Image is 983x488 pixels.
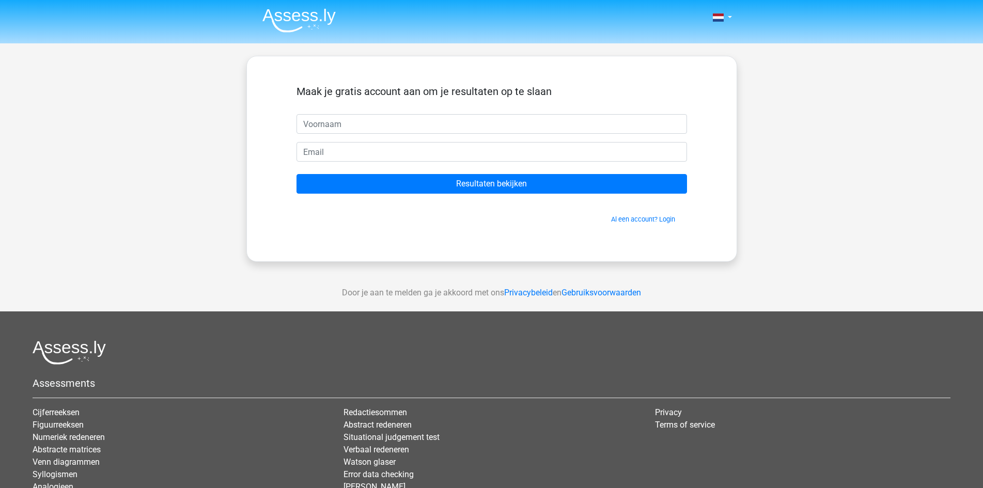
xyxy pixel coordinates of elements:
[504,288,553,297] a: Privacybeleid
[33,432,105,442] a: Numeriek redeneren
[33,407,80,417] a: Cijferreeksen
[262,8,336,33] img: Assessly
[33,420,84,430] a: Figuurreeksen
[344,407,407,417] a: Redactiesommen
[297,142,687,162] input: Email
[33,445,101,454] a: Abstracte matrices
[611,215,675,223] a: Al een account? Login
[344,420,412,430] a: Abstract redeneren
[344,432,440,442] a: Situational judgement test
[297,114,687,134] input: Voornaam
[33,457,100,467] a: Venn diagrammen
[344,469,414,479] a: Error data checking
[33,340,106,365] img: Assessly logo
[33,377,950,389] h5: Assessments
[561,288,641,297] a: Gebruiksvoorwaarden
[655,407,682,417] a: Privacy
[655,420,715,430] a: Terms of service
[344,457,396,467] a: Watson glaser
[297,85,687,98] h5: Maak je gratis account aan om je resultaten op te slaan
[344,445,409,454] a: Verbaal redeneren
[33,469,77,479] a: Syllogismen
[297,174,687,194] input: Resultaten bekijken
